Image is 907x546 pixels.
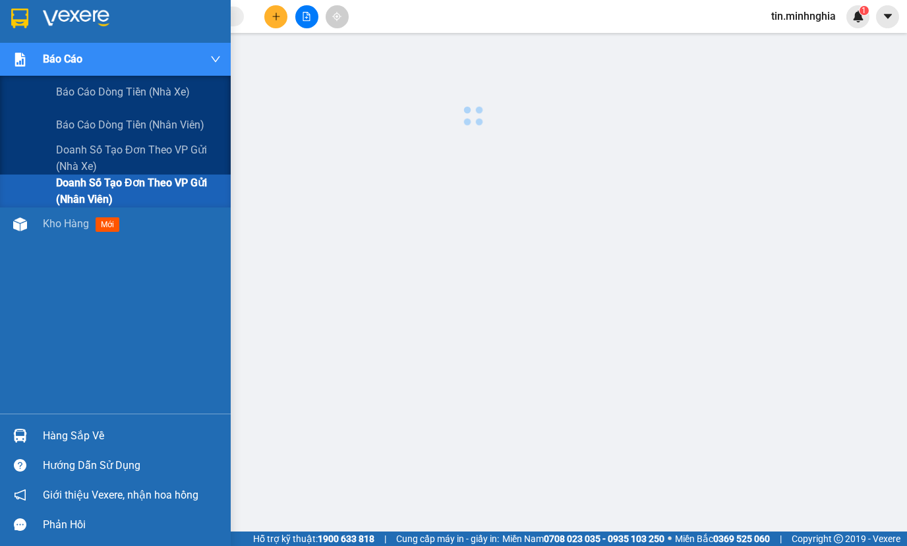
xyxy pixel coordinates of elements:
[396,532,499,546] span: Cung cấp máy in - giấy in:
[14,459,26,472] span: question-circle
[253,532,374,546] span: Hỗ trợ kỹ thuật:
[210,54,221,65] span: down
[96,217,119,232] span: mới
[264,5,287,28] button: plus
[852,11,864,22] img: icon-new-feature
[384,532,386,546] span: |
[544,533,664,544] strong: 0708 023 035 - 0935 103 250
[862,6,866,15] span: 1
[11,9,28,28] img: logo-vxr
[834,534,843,543] span: copyright
[43,426,221,446] div: Hàng sắp về
[43,51,82,67] span: Báo cáo
[302,12,311,21] span: file-add
[43,487,198,503] span: Giới thiệu Vexere, nhận hoa hồng
[713,533,770,544] strong: 0369 525 060
[318,533,374,544] strong: 1900 633 818
[272,12,281,21] span: plus
[780,532,782,546] span: |
[14,518,26,531] span: message
[326,5,349,28] button: aim
[56,175,221,207] span: Doanh số tạo đơn theo VP gửi (nhân viên)
[502,532,664,546] span: Miền Nam
[876,5,899,28] button: caret-down
[43,515,221,535] div: Phản hồi
[860,6,869,15] sup: 1
[13,53,27,67] img: solution-icon
[761,8,846,24] span: tin.minhnghia
[675,532,770,546] span: Miền Bắc
[13,217,27,231] img: warehouse-icon
[56,142,221,175] span: Doanh số tạo đơn theo VP gửi (nhà xe)
[56,84,190,100] span: Báo cáo dòng tiền (nhà xe)
[295,5,318,28] button: file-add
[43,217,89,230] span: Kho hàng
[13,429,27,443] img: warehouse-icon
[882,11,894,22] span: caret-down
[668,536,672,541] span: ⚪️
[43,456,221,476] div: Hướng dẫn sử dụng
[14,489,26,501] span: notification
[332,12,341,21] span: aim
[56,117,204,133] span: Báo cáo dòng tiền (nhân viên)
